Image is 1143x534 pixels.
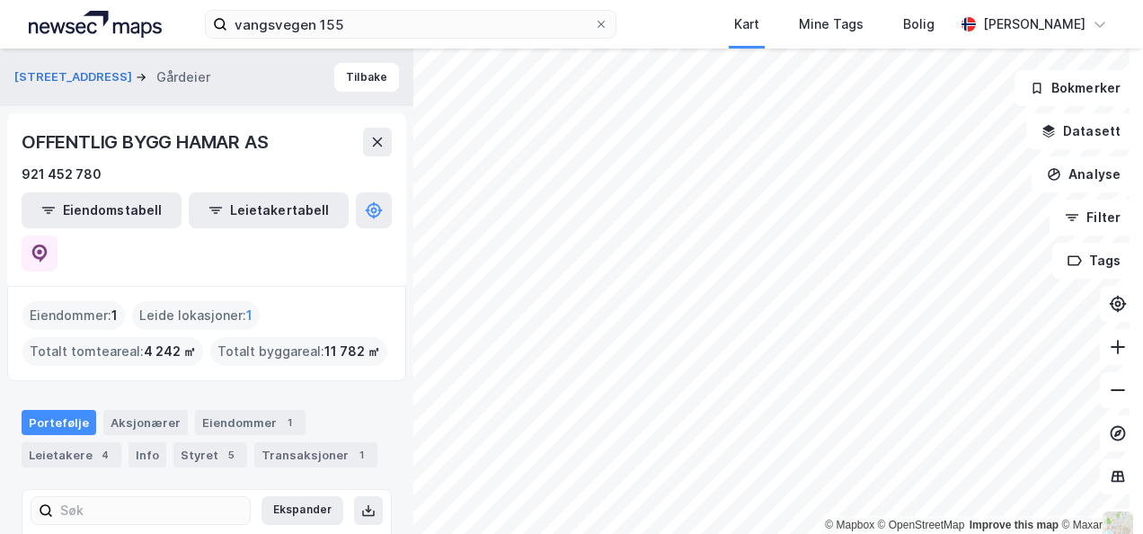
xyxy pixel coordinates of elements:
[1032,156,1136,192] button: Analyse
[280,414,298,432] div: 1
[195,410,306,435] div: Eiendommer
[970,519,1059,531] a: Improve this map
[189,192,349,228] button: Leietakertabell
[14,68,136,86] button: [STREET_ADDRESS]
[1050,200,1136,236] button: Filter
[227,11,593,38] input: Søk på adresse, matrikkel, gårdeiere, leietakere eller personer
[173,442,247,467] div: Styret
[53,497,250,524] input: Søk
[22,192,182,228] button: Eiendomstabell
[111,305,118,326] span: 1
[22,337,203,366] div: Totalt tomteareal :
[261,496,343,525] button: Ekspander
[1015,70,1136,106] button: Bokmerker
[22,442,121,467] div: Leietakere
[22,128,271,156] div: OFFENTLIG BYGG HAMAR AS
[334,63,399,92] button: Tilbake
[903,13,935,35] div: Bolig
[156,67,210,88] div: Gårdeier
[878,519,965,531] a: OpenStreetMap
[324,341,380,362] span: 11 782 ㎡
[22,301,125,330] div: Eiendommer :
[1053,448,1143,534] iframe: Chat Widget
[22,410,96,435] div: Portefølje
[222,446,240,464] div: 5
[103,410,188,435] div: Aksjonærer
[983,13,1085,35] div: [PERSON_NAME]
[96,446,114,464] div: 4
[825,519,874,531] a: Mapbox
[128,442,166,467] div: Info
[246,305,253,326] span: 1
[144,341,196,362] span: 4 242 ㎡
[799,13,864,35] div: Mine Tags
[352,446,370,464] div: 1
[734,13,759,35] div: Kart
[29,11,162,38] img: logo.a4113a55bc3d86da70a041830d287a7e.svg
[1026,113,1136,149] button: Datasett
[22,164,102,185] div: 921 452 780
[210,337,387,366] div: Totalt byggareal :
[254,442,377,467] div: Transaksjoner
[1052,243,1136,279] button: Tags
[132,301,260,330] div: Leide lokasjoner :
